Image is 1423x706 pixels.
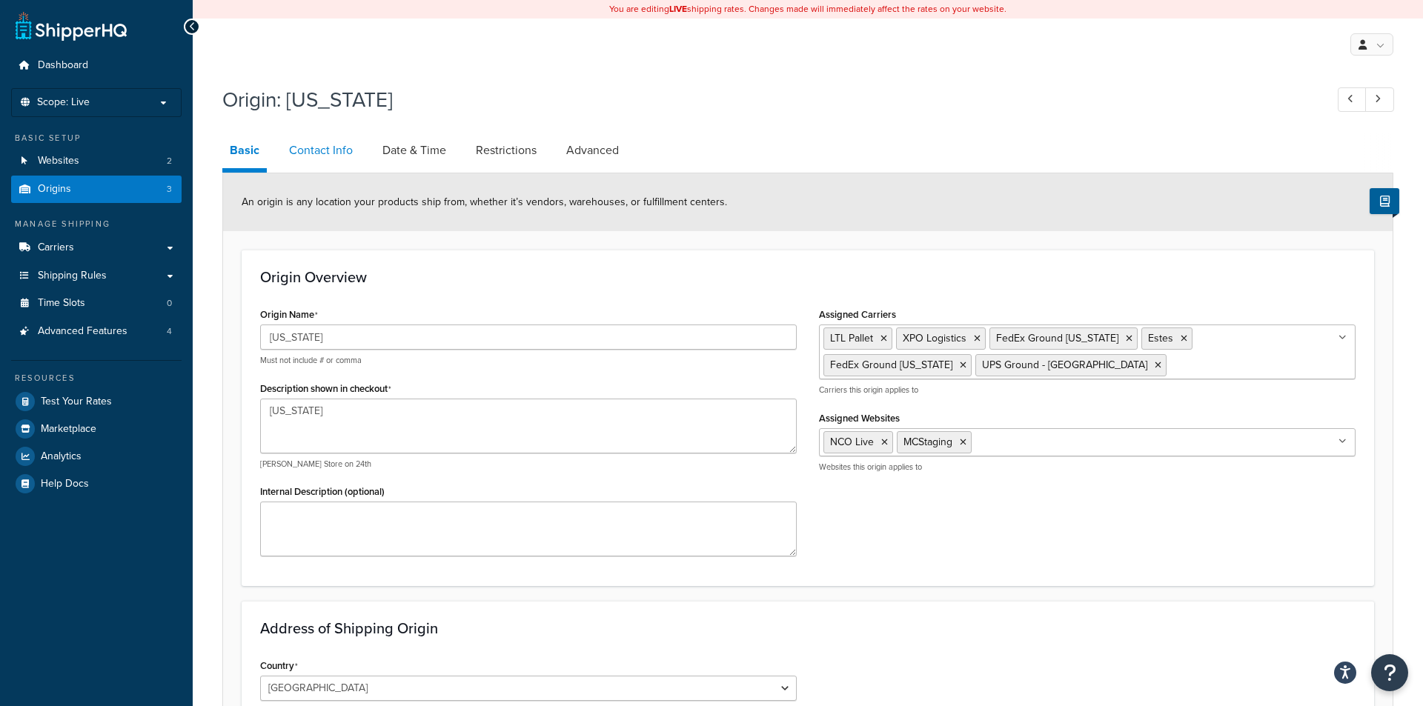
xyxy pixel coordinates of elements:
[38,325,127,338] span: Advanced Features
[38,59,88,72] span: Dashboard
[11,318,182,345] li: Advanced Features
[260,620,1356,636] h3: Address of Shipping Origin
[260,269,1356,285] h3: Origin Overview
[167,183,172,196] span: 3
[260,383,391,395] label: Description shown in checkout
[11,147,182,175] a: Websites2
[282,133,360,168] a: Contact Info
[11,388,182,415] a: Test Your Rates
[11,218,182,230] div: Manage Shipping
[41,423,96,436] span: Marketplace
[38,183,71,196] span: Origins
[11,416,182,442] a: Marketplace
[830,434,874,450] span: NCO Live
[559,133,626,168] a: Advanced
[260,486,385,497] label: Internal Description (optional)
[819,462,1356,473] p: Websites this origin applies to
[38,155,79,167] span: Websites
[11,262,182,290] a: Shipping Rules
[11,147,182,175] li: Websites
[38,242,74,254] span: Carriers
[819,384,1356,396] p: Carriers this origin applies to
[11,290,182,317] a: Time Slots0
[11,52,182,79] a: Dashboard
[830,357,952,373] span: FedEx Ground [US_STATE]
[11,470,182,497] a: Help Docs
[819,413,900,424] label: Assigned Websites
[260,399,797,453] textarea: [US_STATE]
[222,85,1310,114] h1: Origin: [US_STATE]
[11,443,182,470] a: Analytics
[1365,87,1394,112] a: Next Record
[1148,330,1173,346] span: Estes
[468,133,544,168] a: Restrictions
[1338,87,1367,112] a: Previous Record
[41,396,112,408] span: Test Your Rates
[222,133,267,173] a: Basic
[11,290,182,317] li: Time Slots
[903,434,952,450] span: MCStaging
[669,2,687,16] b: LIVE
[41,478,89,490] span: Help Docs
[167,297,172,310] span: 0
[260,309,318,321] label: Origin Name
[1371,654,1408,691] button: Open Resource Center
[11,132,182,144] div: Basic Setup
[11,318,182,345] a: Advanced Features4
[830,330,873,346] span: LTL Pallet
[242,194,727,210] span: An origin is any location your products ship from, whether it’s vendors, warehouses, or fulfillme...
[996,330,1118,346] span: FedEx Ground [US_STATE]
[375,133,454,168] a: Date & Time
[167,325,172,338] span: 4
[41,450,82,463] span: Analytics
[167,155,172,167] span: 2
[37,96,90,109] span: Scope: Live
[903,330,966,346] span: XPO Logistics
[38,270,107,282] span: Shipping Rules
[819,309,896,320] label: Assigned Carriers
[11,372,182,384] div: Resources
[38,297,85,310] span: Time Slots
[11,234,182,262] a: Carriers
[11,176,182,203] li: Origins
[982,357,1147,373] span: UPS Ground - [GEOGRAPHIC_DATA]
[260,660,298,672] label: Country
[11,176,182,203] a: Origins3
[1370,188,1399,214] button: Show Help Docs
[260,459,797,470] p: [PERSON_NAME] Store on 24th
[260,355,797,366] p: Must not include # or comma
